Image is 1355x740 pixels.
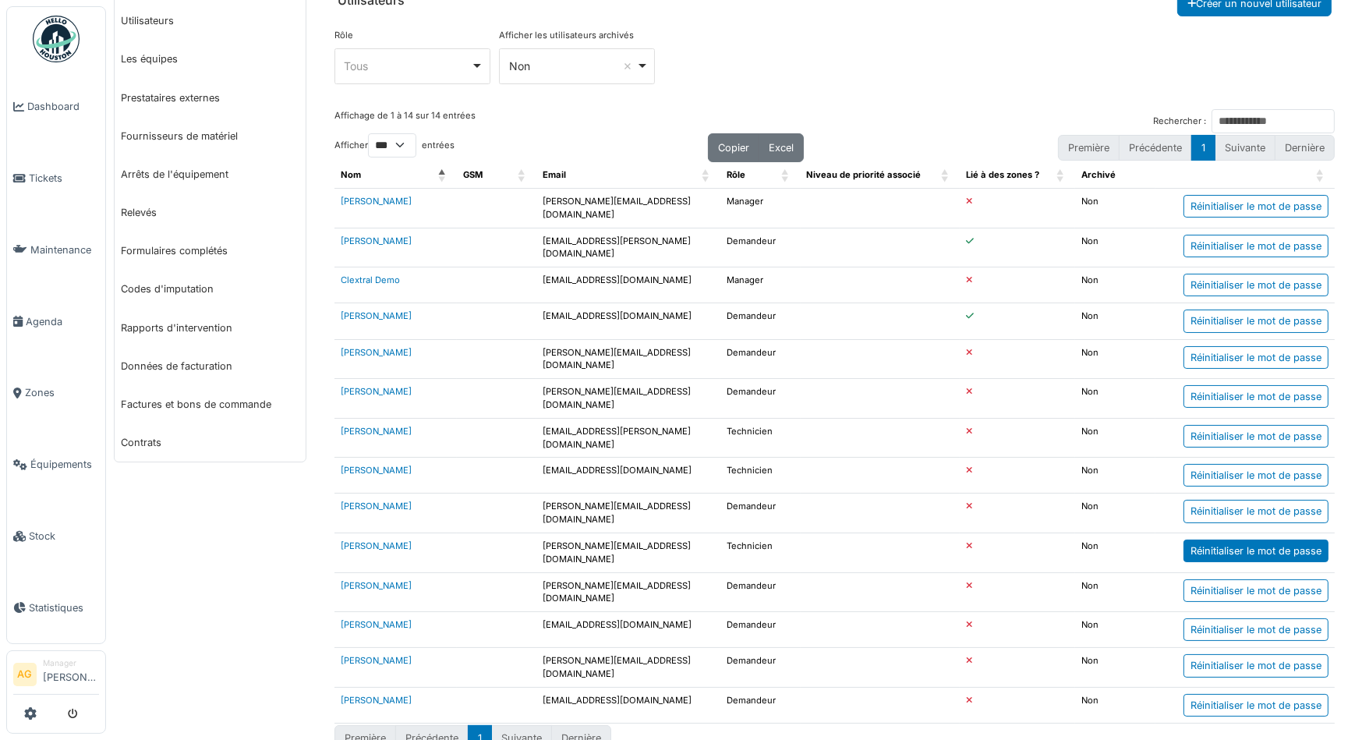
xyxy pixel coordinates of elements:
a: Les équipes [115,40,306,78]
span: Email: Activate to sort [702,162,711,188]
label: Rôle [334,29,353,42]
span: Rôle [727,169,745,180]
select: Afficherentrées [368,133,416,158]
div: Réinitialiser le mot de passe [1183,579,1328,602]
span: Email [543,169,566,180]
a: Contrats [115,423,306,462]
td: Non [1075,648,1155,688]
span: GSM: Activate to sort [518,162,527,188]
td: Non [1075,339,1155,379]
td: Non [1075,533,1155,573]
a: Formulaires complétés [115,232,306,270]
td: [PERSON_NAME][EMAIL_ADDRESS][DOMAIN_NAME] [536,339,720,379]
a: Arrêts de l'équipement [115,155,306,193]
a: Maintenance [7,214,105,286]
td: Demandeur [720,688,801,724]
span: Nom [341,169,361,180]
a: Rapports d'intervention [115,309,306,347]
div: Réinitialiser le mot de passe [1183,235,1328,257]
a: Codes d'imputation [115,270,306,308]
td: Demandeur [720,572,801,612]
a: Dashboard [7,71,105,143]
td: Non [1075,612,1155,648]
td: Non [1075,303,1155,339]
div: Réinitialiser le mot de passe [1183,425,1328,448]
span: Nom: Activate to invert sorting [438,162,448,188]
a: [PERSON_NAME] [341,580,412,591]
label: Afficher entrées [334,133,455,158]
td: Non [1075,228,1155,267]
td: Non [1075,418,1155,458]
a: [PERSON_NAME] [341,540,412,551]
div: Affichage de 1 à 14 sur 14 entrées [334,109,476,133]
td: [PERSON_NAME][EMAIL_ADDRESS][DOMAIN_NAME] [536,533,720,573]
span: Dashboard [27,99,99,114]
a: Zones [7,357,105,429]
div: Tous [344,58,471,74]
td: Non [1075,379,1155,419]
button: 1 [1191,135,1215,161]
div: Réinitialiser le mot de passe [1183,540,1328,562]
span: Niveau de priorité associé : Activate to sort [941,162,950,188]
a: [PERSON_NAME] [341,655,412,666]
div: Réinitialiser le mot de passe [1183,274,1328,296]
li: [PERSON_NAME] [43,657,99,691]
span: Lié à des zones ?: Activate to sort [1056,162,1066,188]
div: Réinitialiser le mot de passe [1183,500,1328,522]
td: Demandeur [720,494,801,533]
a: [PERSON_NAME] [341,386,412,397]
td: [EMAIL_ADDRESS][PERSON_NAME][DOMAIN_NAME] [536,228,720,267]
td: Non [1075,267,1155,303]
span: Archivé [1081,169,1116,180]
a: Stock [7,501,105,572]
td: [PERSON_NAME][EMAIL_ADDRESS][DOMAIN_NAME] [536,572,720,612]
td: Technicien [720,458,801,494]
nav: pagination [1058,135,1335,161]
div: Réinitialiser le mot de passe [1183,310,1328,332]
td: [PERSON_NAME][EMAIL_ADDRESS][DOMAIN_NAME] [536,648,720,688]
a: [PERSON_NAME] [341,465,412,476]
td: Demandeur [720,379,801,419]
li: AG [13,663,37,686]
a: [PERSON_NAME] [341,501,412,512]
a: Clextral Demo [341,274,400,285]
a: [PERSON_NAME] [341,310,412,321]
td: [PERSON_NAME][EMAIL_ADDRESS][DOMAIN_NAME] [536,379,720,419]
td: [EMAIL_ADDRESS][DOMAIN_NAME] [536,688,720,724]
span: Copier [718,142,749,154]
label: Rechercher : [1153,115,1206,128]
span: Tickets [29,171,99,186]
a: Statistiques [7,572,105,643]
span: : Activate to sort [1316,162,1325,188]
a: [PERSON_NAME] [341,196,412,207]
a: Factures et bons de commande [115,385,306,423]
td: Demandeur [720,612,801,648]
span: Statistiques [29,600,99,615]
span: Agenda [26,314,99,329]
span: Lié à des zones ? [966,169,1039,180]
div: Réinitialiser le mot de passe [1183,346,1328,369]
a: Données de facturation [115,347,306,385]
a: Fournisseurs de matériel [115,117,306,155]
div: Non [509,58,636,74]
a: Équipements [7,429,105,501]
span: Équipements [30,457,99,472]
span: Zones [25,385,99,400]
a: [PERSON_NAME] [341,426,412,437]
a: [PERSON_NAME] [341,619,412,630]
span: Maintenance [30,243,99,257]
td: Demandeur [720,303,801,339]
div: Manager [43,657,99,669]
span: Stock [29,529,99,543]
button: Excel [759,133,804,162]
a: Prestataires externes [115,79,306,117]
button: Remove item: 'false' [620,58,635,74]
td: Non [1075,458,1155,494]
a: [PERSON_NAME] [341,235,412,246]
td: [EMAIL_ADDRESS][DOMAIN_NAME] [536,303,720,339]
td: [PERSON_NAME][EMAIL_ADDRESS][DOMAIN_NAME] [536,494,720,533]
label: Afficher les utilisateurs archivés [499,29,634,42]
td: [EMAIL_ADDRESS][DOMAIN_NAME] [536,612,720,648]
td: Demandeur [720,339,801,379]
a: Relevés [115,193,306,232]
